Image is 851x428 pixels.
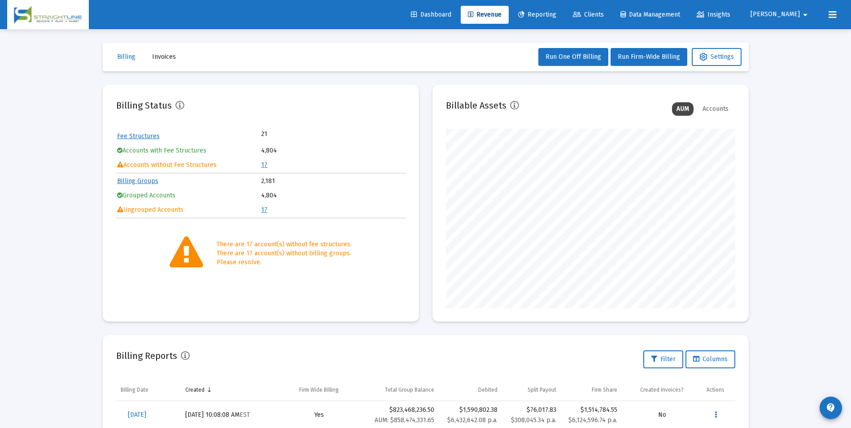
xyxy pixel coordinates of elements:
[217,240,352,249] div: There are 17 account(s) without fee structures.
[611,48,687,66] button: Run Firm-Wide Billing
[446,98,506,113] h2: Billable Assets
[284,411,354,419] div: Yes
[740,5,821,23] button: [PERSON_NAME]
[622,379,702,401] td: Column Created Invoices?
[261,144,405,157] td: 4,804
[117,189,261,202] td: Grouped Accounts
[620,11,680,18] span: Data Management
[685,350,735,368] button: Columns
[375,416,434,424] small: AUM: $858,474,331.65
[511,416,556,424] small: $308,045.34 p.a.
[546,53,601,61] span: Run One Off Billing
[185,411,275,419] div: [DATE] 10:08:08 AM
[478,386,498,393] div: Debited
[358,379,439,401] td: Column Total Group Balance
[128,411,146,419] span: [DATE]
[363,406,434,425] div: $823,468,236.50
[121,406,153,424] a: [DATE]
[240,411,250,419] small: EST
[181,379,280,401] td: Column Created
[672,102,694,116] div: AUM
[800,6,811,24] mat-icon: arrow_drop_down
[699,53,734,61] span: Settings
[299,386,339,393] div: Firm Wide Billing
[443,406,498,415] div: $1,590,802.38
[145,48,183,66] button: Invoices
[690,6,738,24] a: Insights
[751,11,800,18] span: [PERSON_NAME]
[116,98,172,113] h2: Billing Status
[152,53,176,61] span: Invoices
[261,130,333,139] td: 21
[261,175,405,188] td: 2,181
[698,102,733,116] div: Accounts
[411,11,451,18] span: Dashboard
[117,144,261,157] td: Accounts with Fee Structures
[468,11,502,18] span: Revenue
[702,379,735,401] td: Column Actions
[117,203,261,217] td: Ungrouped Accounts
[217,258,352,267] div: Please resolve.
[697,11,730,18] span: Insights
[693,355,728,363] span: Columns
[261,206,267,214] a: 17
[261,161,267,169] a: 17
[117,53,135,61] span: Billing
[461,6,509,24] a: Revenue
[640,386,684,393] div: Created Invoices?
[566,6,611,24] a: Clients
[279,379,358,401] td: Column Firm Wide Billing
[185,386,205,393] div: Created
[439,379,502,401] td: Column Debited
[692,48,742,66] button: Settings
[447,416,498,424] small: $6,432,642.08 p.a.
[117,158,261,172] td: Accounts without Fee Structures
[518,11,556,18] span: Reporting
[592,386,617,393] div: Firm Share
[825,402,836,413] mat-icon: contact_support
[502,379,561,401] td: Column Split Payout
[217,249,352,258] div: There are 17 account(s) without billing groups.
[573,11,604,18] span: Clients
[506,406,556,425] div: $76,017.83
[121,386,148,393] div: Billing Date
[538,48,608,66] button: Run One Off Billing
[565,406,617,415] div: $1,514,784.55
[117,132,160,140] a: Fee Structures
[116,349,177,363] h2: Billing Reports
[385,386,434,393] div: Total Group Balance
[116,379,181,401] td: Column Billing Date
[613,6,687,24] a: Data Management
[511,6,563,24] a: Reporting
[528,386,556,393] div: Split Payout
[14,6,82,24] img: Dashboard
[110,48,143,66] button: Billing
[568,416,617,424] small: $6,124,596.74 p.a.
[404,6,458,24] a: Dashboard
[561,379,622,401] td: Column Firm Share
[618,53,680,61] span: Run Firm-Wide Billing
[626,411,698,419] div: No
[707,386,724,393] div: Actions
[117,177,158,185] a: Billing Groups
[643,350,683,368] button: Filter
[651,355,676,363] span: Filter
[261,189,405,202] td: 4,804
